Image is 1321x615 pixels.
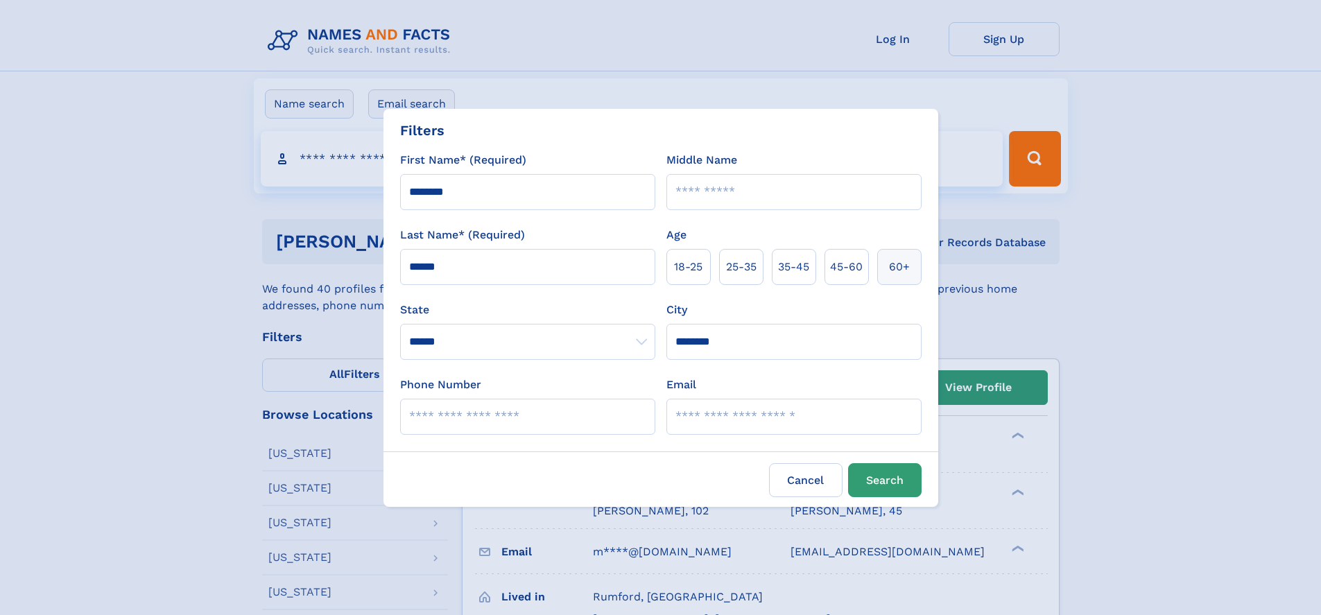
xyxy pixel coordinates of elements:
label: Middle Name [666,152,737,168]
label: Email [666,376,696,393]
span: 45‑60 [830,259,863,275]
label: Phone Number [400,376,481,393]
span: 35‑45 [778,259,809,275]
label: Last Name* (Required) [400,227,525,243]
label: Age [666,227,687,243]
span: 18‑25 [674,259,702,275]
label: State [400,302,655,318]
button: Search [848,463,922,497]
span: 60+ [889,259,910,275]
label: First Name* (Required) [400,152,526,168]
span: 25‑35 [726,259,757,275]
label: Cancel [769,463,843,497]
label: City [666,302,687,318]
div: Filters [400,120,444,141]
